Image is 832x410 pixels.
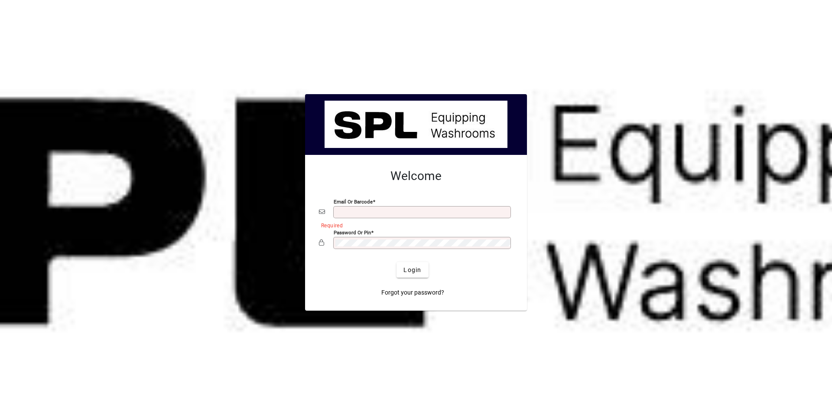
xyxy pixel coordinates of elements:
[334,230,371,236] mat-label: Password or Pin
[321,220,506,230] mat-error: Required
[381,288,444,297] span: Forgot your password?
[378,285,448,300] a: Forgot your password?
[396,262,428,278] button: Login
[403,266,421,275] span: Login
[319,169,513,184] h2: Welcome
[334,199,373,205] mat-label: Email or Barcode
